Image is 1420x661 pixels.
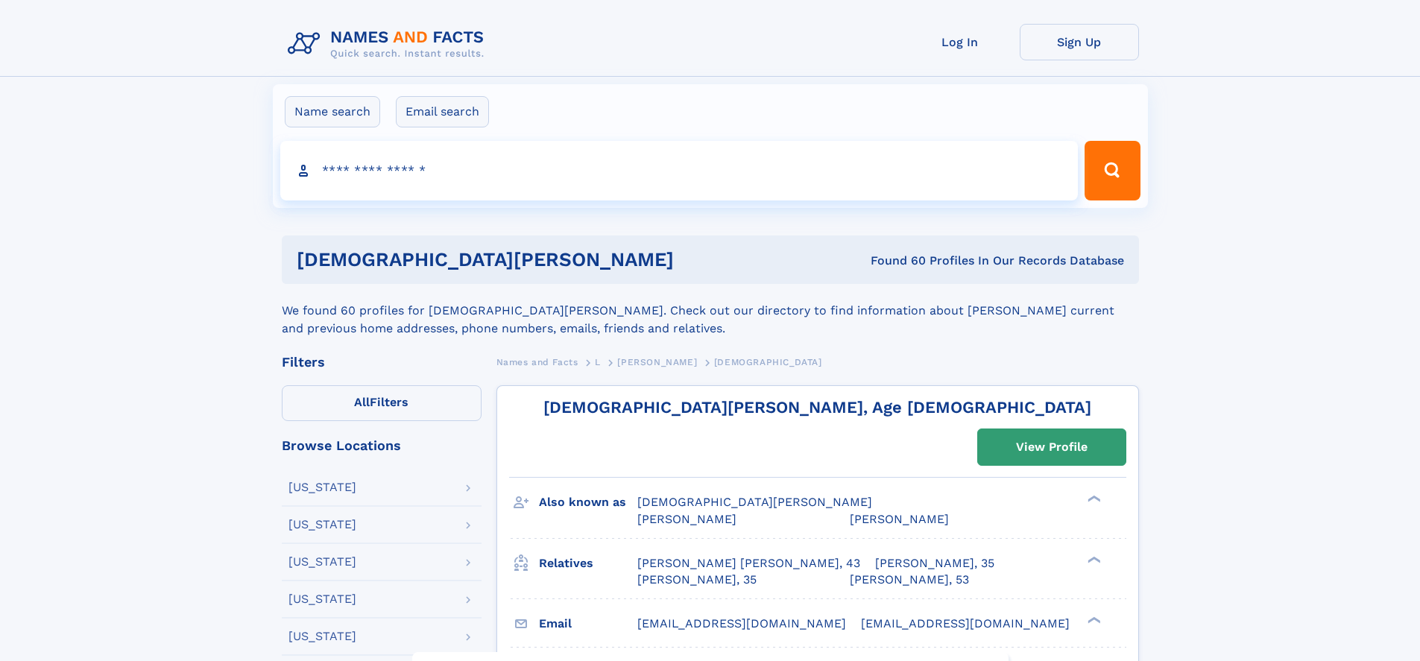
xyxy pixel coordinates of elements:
a: [PERSON_NAME], 35 [637,572,757,588]
div: [US_STATE] [288,481,356,493]
label: Name search [285,96,380,127]
a: Names and Facts [496,352,578,371]
span: [EMAIL_ADDRESS][DOMAIN_NAME] [861,616,1070,630]
span: [EMAIL_ADDRESS][DOMAIN_NAME] [637,616,846,630]
span: [PERSON_NAME] [850,512,949,526]
div: [US_STATE] [288,630,356,642]
h3: Email [539,611,637,636]
h1: [DEMOGRAPHIC_DATA][PERSON_NAME] [297,250,772,269]
a: Log In [900,24,1020,60]
div: [US_STATE] [288,556,356,568]
a: L [595,352,601,371]
input: search input [280,141,1079,200]
label: Email search [396,96,489,127]
a: View Profile [978,429,1126,465]
div: [US_STATE] [288,593,356,605]
h3: Also known as [539,490,637,515]
div: ❯ [1084,494,1102,504]
a: [DEMOGRAPHIC_DATA][PERSON_NAME], Age [DEMOGRAPHIC_DATA] [543,398,1091,417]
div: ❯ [1084,554,1102,564]
div: ❯ [1084,615,1102,624]
span: [PERSON_NAME] [637,512,736,526]
button: Search Button [1085,141,1140,200]
span: All [354,395,370,409]
div: [US_STATE] [288,519,356,531]
a: Sign Up [1020,24,1139,60]
h3: Relatives [539,551,637,576]
div: Browse Locations [282,439,482,452]
a: [PERSON_NAME] [617,352,697,371]
div: Found 60 Profiles In Our Records Database [772,253,1124,269]
span: [DEMOGRAPHIC_DATA][PERSON_NAME] [637,495,872,509]
div: View Profile [1016,430,1088,464]
span: L [595,357,601,367]
label: Filters [282,385,482,421]
div: Filters [282,355,482,369]
a: [PERSON_NAME], 53 [850,572,969,588]
span: [DEMOGRAPHIC_DATA] [714,357,822,367]
span: [PERSON_NAME] [617,357,697,367]
a: [PERSON_NAME] [PERSON_NAME], 43 [637,555,860,572]
div: We found 60 profiles for [DEMOGRAPHIC_DATA][PERSON_NAME]. Check out our directory to find informa... [282,284,1139,338]
a: [PERSON_NAME], 35 [875,555,994,572]
img: Logo Names and Facts [282,24,496,64]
